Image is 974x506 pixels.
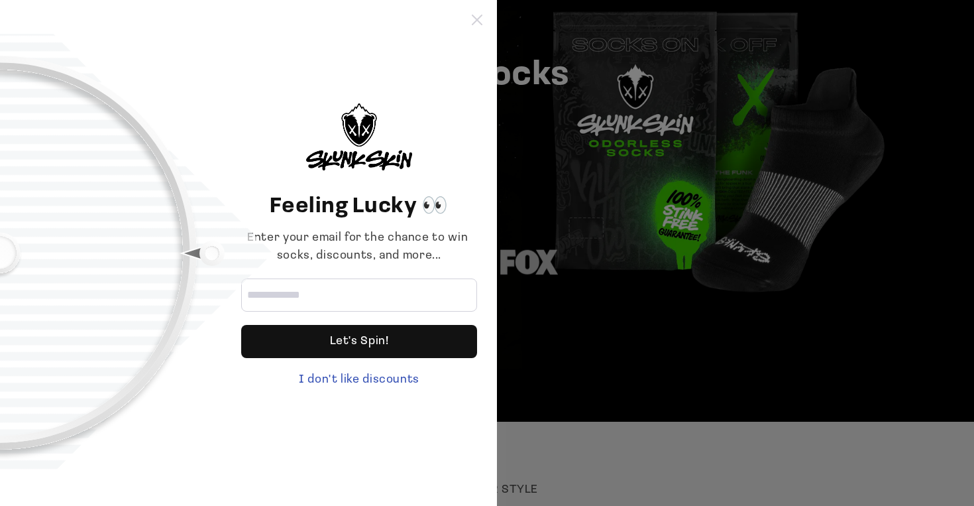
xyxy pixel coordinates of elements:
header: Feeling Lucky 👀 [241,191,477,223]
img: logo [306,103,412,170]
div: Let's Spin! [241,325,477,358]
div: Enter your email for the chance to win socks, discounts, and more... [241,229,477,265]
input: Email address [241,279,477,312]
div: Let's Spin! [330,325,389,358]
div: I don't like discounts [241,371,477,389]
